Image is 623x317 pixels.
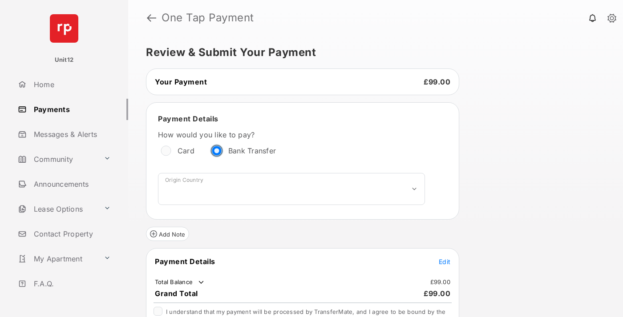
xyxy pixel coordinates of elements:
a: Announcements [14,173,128,195]
strong: One Tap Payment [162,12,254,23]
a: Community [14,148,100,170]
button: Add Note [146,227,189,241]
span: £99.00 [424,77,450,86]
label: How would you like to pay? [158,130,425,139]
p: Unit12 [55,56,74,64]
label: Card [178,146,194,155]
span: Grand Total [155,289,198,298]
span: Payment Details [158,114,218,123]
td: £99.00 [430,278,451,286]
a: My Apartment [14,248,100,269]
span: Payment Details [155,257,215,266]
a: Contact Property [14,223,128,245]
span: £99.00 [424,289,450,298]
span: Your Payment [155,77,207,86]
h5: Review & Submit Your Payment [146,47,598,58]
a: Home [14,74,128,95]
a: F.A.Q. [14,273,128,294]
a: Messages & Alerts [14,124,128,145]
span: Edit [439,258,450,265]
label: Bank Transfer [228,146,276,155]
a: Payments [14,99,128,120]
a: Lease Options [14,198,100,220]
td: Total Balance [154,278,206,287]
button: Edit [439,257,450,266]
img: svg+xml;base64,PHN2ZyB4bWxucz0iaHR0cDovL3d3dy53My5vcmcvMjAwMC9zdmciIHdpZHRoPSI2NCIgaGVpZ2h0PSI2NC... [50,14,78,43]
